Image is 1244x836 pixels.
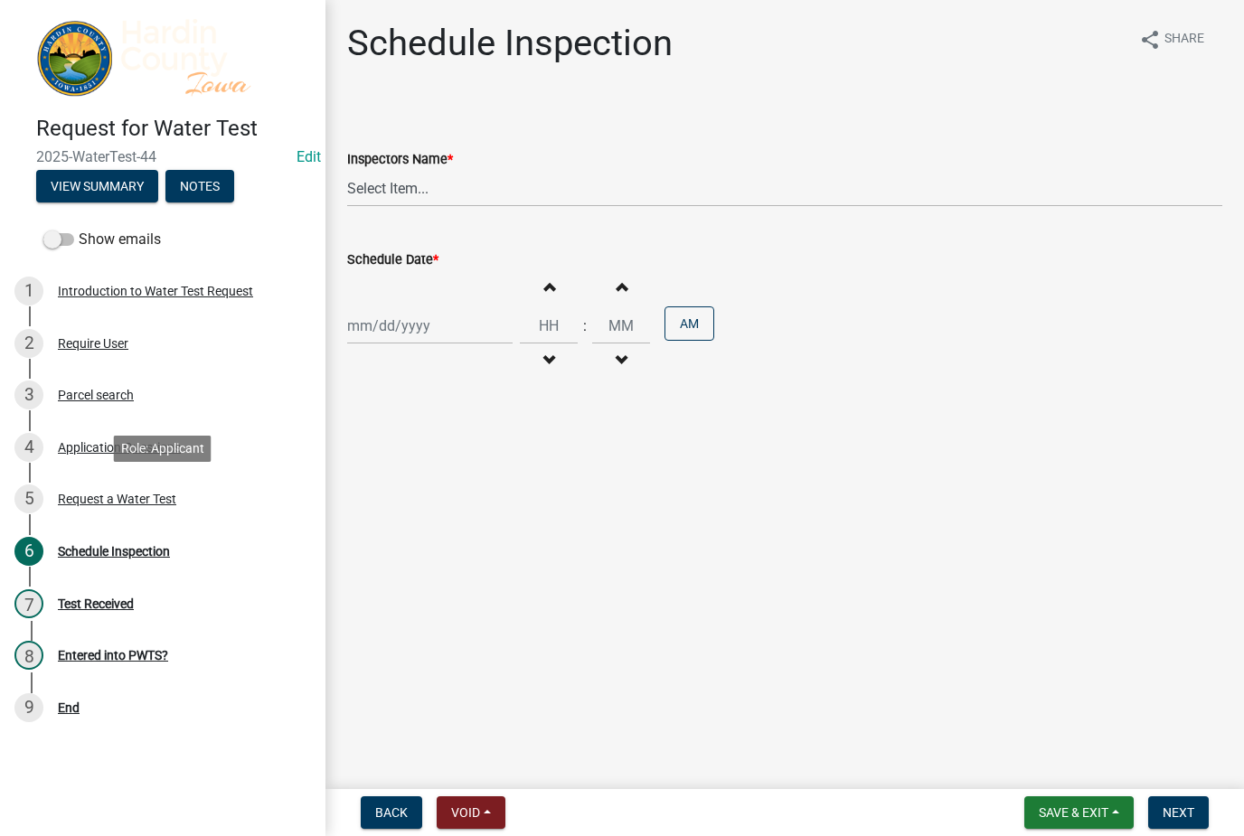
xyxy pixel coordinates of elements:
[1039,805,1108,820] span: Save & Exit
[14,641,43,670] div: 8
[165,170,234,202] button: Notes
[347,254,438,267] label: Schedule Date
[58,389,134,401] div: Parcel search
[14,484,43,513] div: 5
[14,277,43,305] div: 1
[58,701,80,714] div: End
[36,170,158,202] button: View Summary
[165,181,234,195] wm-modal-confirm: Notes
[14,329,43,358] div: 2
[1024,796,1134,829] button: Save & Exit
[347,22,673,65] h1: Schedule Inspection
[1148,796,1209,829] button: Next
[14,433,43,462] div: 4
[592,307,650,344] input: Minutes
[14,693,43,722] div: 9
[36,116,311,142] h4: Request for Water Test
[1163,805,1194,820] span: Next
[347,307,513,344] input: mm/dd/yyyy
[43,229,161,250] label: Show emails
[36,181,158,195] wm-modal-confirm: Summary
[664,306,714,341] button: AM
[297,148,321,165] wm-modal-confirm: Edit Application Number
[1164,29,1204,51] span: Share
[14,380,43,409] div: 3
[451,805,480,820] span: Void
[36,148,289,165] span: 2025-WaterTest-44
[58,493,176,505] div: Request a Water Test
[114,436,212,462] div: Role: Applicant
[437,796,505,829] button: Void
[520,307,578,344] input: Hours
[347,154,453,166] label: Inspectors Name
[1125,22,1219,57] button: shareShare
[58,597,134,610] div: Test Received
[14,589,43,618] div: 7
[58,441,181,454] div: Application Questions
[297,148,321,165] a: Edit
[58,649,168,662] div: Entered into PWTS?
[361,796,422,829] button: Back
[58,285,253,297] div: Introduction to Water Test Request
[14,537,43,566] div: 6
[578,315,592,337] div: :
[58,545,170,558] div: Schedule Inspection
[375,805,408,820] span: Back
[58,337,128,350] div: Require User
[36,19,297,97] img: Hardin County, Iowa
[1139,29,1161,51] i: share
